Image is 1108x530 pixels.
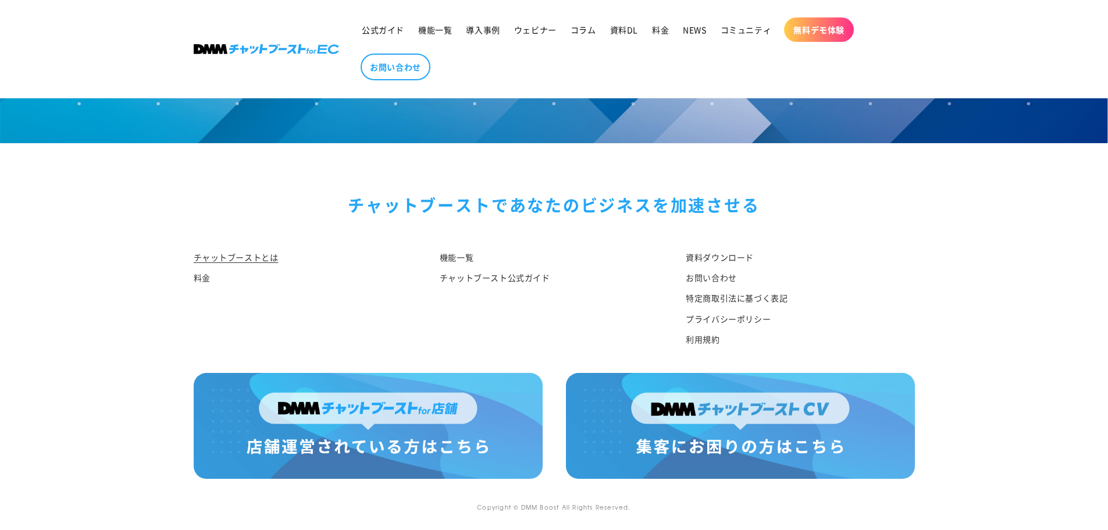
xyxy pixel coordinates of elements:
a: 特定商取引法に基づく表記 [686,288,788,308]
span: コミュニティ [721,24,772,35]
a: 利用規約 [686,329,719,350]
img: 店舗運営されている方はこちら [194,373,543,479]
a: 公式ガイド [355,17,411,42]
a: プライバシーポリシー [686,309,771,329]
span: 料金 [652,24,669,35]
img: 株式会社DMM Boost [194,44,339,54]
span: 導入事例 [466,24,500,35]
a: コミュニティ [714,17,779,42]
small: Copyright © DMM Boost All Rights Reserved. [477,503,630,511]
a: 機能一覧 [411,17,459,42]
a: 資料DL [603,17,645,42]
a: 機能一覧 [440,250,473,268]
a: お問い合わせ [361,54,430,80]
a: 資料ダウンロード [686,250,754,268]
span: お問い合わせ [370,62,421,72]
a: コラム [564,17,603,42]
a: 料金 [194,268,211,288]
span: 資料DL [610,24,638,35]
span: ウェビナー [514,24,557,35]
span: 無料デモ体験 [793,24,845,35]
a: ウェビナー [507,17,564,42]
span: 公式ガイド [362,24,404,35]
span: コラム [571,24,596,35]
a: NEWS [676,17,713,42]
a: 無料デモ体験 [784,17,854,42]
a: チャットブースト公式ガイド [440,268,550,288]
a: 料金 [645,17,676,42]
a: チャットブーストとは [194,250,279,268]
a: 導入事例 [459,17,507,42]
span: NEWS [683,24,706,35]
a: お問い合わせ [686,268,737,288]
div: チャットブーストで あなたのビジネスを加速させる [194,190,915,219]
img: 集客にお困りの方はこちら [566,373,915,479]
span: 機能一覧 [418,24,452,35]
